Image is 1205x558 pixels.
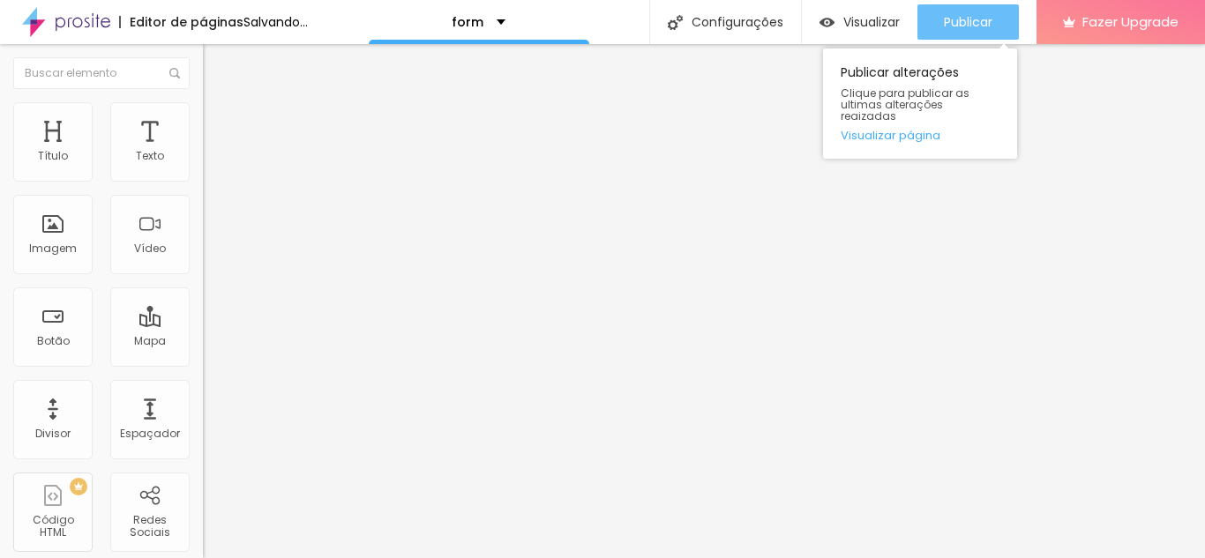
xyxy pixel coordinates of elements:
div: Publicar alterações [823,48,1017,159]
span: Visualizar [843,15,900,29]
p: form [452,16,483,28]
div: Imagem [29,242,77,255]
div: Título [38,150,68,162]
input: Buscar elemento [13,57,190,89]
div: Editor de páginas [119,16,243,28]
div: Salvando... [243,16,308,28]
div: Espaçador [120,428,180,440]
img: view-1.svg [820,15,835,30]
iframe: Editor [203,44,1205,558]
div: Código HTML [18,514,87,539]
a: Visualizar página [841,130,999,141]
div: Botão [37,335,70,347]
img: Icone [169,68,180,78]
button: Visualizar [802,4,917,40]
span: Fazer Upgrade [1082,14,1179,29]
div: Redes Sociais [115,514,184,539]
span: Clique para publicar as ultimas alterações reaizadas [841,87,999,123]
div: Vídeo [134,242,166,255]
button: Publicar [917,4,1019,40]
div: Mapa [134,335,166,347]
div: Texto [136,150,164,162]
img: Icone [668,15,683,30]
span: Publicar [944,15,992,29]
div: Divisor [35,428,71,440]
